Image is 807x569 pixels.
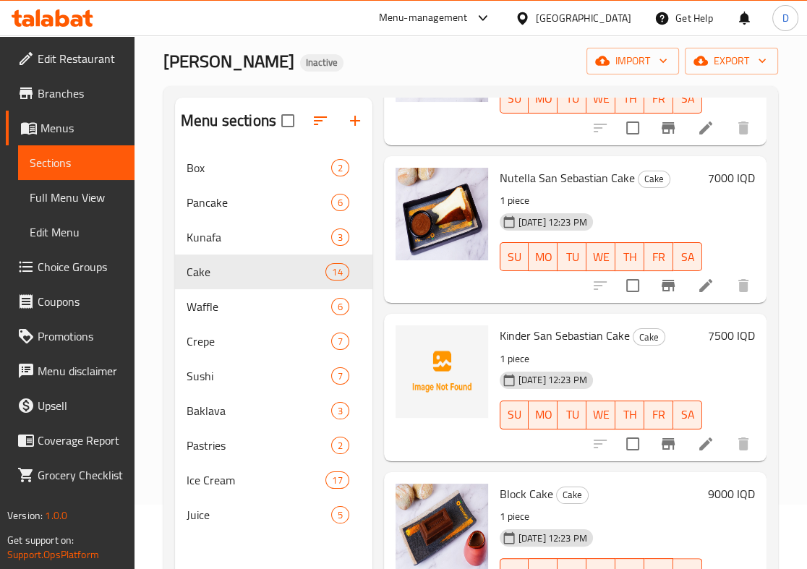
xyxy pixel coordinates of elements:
button: FR [644,85,673,114]
div: [GEOGRAPHIC_DATA] [536,10,631,26]
span: TU [563,88,581,109]
a: Edit Menu [18,215,134,249]
button: SA [673,85,702,114]
button: Branch-specific-item [651,427,686,461]
span: Upsell [38,397,123,414]
span: Ice Cream [187,471,325,489]
span: Box [187,159,331,176]
span: 17 [326,474,348,487]
span: Sushi [187,367,331,385]
button: WE [586,85,615,114]
a: Upsell [6,388,134,423]
a: Coverage Report [6,423,134,458]
span: 3 [332,231,349,244]
span: Menus [40,119,123,137]
span: Menu disclaimer [38,362,123,380]
p: 1 piece [500,350,702,368]
span: [DATE] 12:23 PM [513,531,593,545]
h6: 7000 IQD [708,168,755,188]
div: Baklava3 [175,393,372,428]
span: SA [679,247,696,268]
span: SU [506,404,524,425]
span: MO [534,247,552,268]
span: FR [650,247,667,268]
span: Sections [30,154,123,171]
span: 2 [332,439,349,453]
button: TH [615,401,644,429]
button: TH [615,85,644,114]
a: Sections [18,145,134,180]
a: Menus [6,111,134,145]
a: Support.OpsPlatform [7,545,99,564]
a: Edit menu item [697,277,714,294]
span: [PERSON_NAME] [163,45,294,77]
span: export [696,52,767,70]
span: Branches [38,85,123,102]
div: Pancake6 [175,185,372,220]
span: Crepe [187,333,331,350]
span: 14 [326,265,348,279]
a: Grocery Checklist [6,458,134,492]
span: Waffle [187,298,331,315]
span: 6 [332,300,349,314]
span: Select to update [618,113,648,143]
span: MO [534,88,552,109]
span: D [782,10,788,26]
button: SU [500,401,529,429]
button: delete [726,111,761,145]
div: items [331,298,349,315]
div: Baklava [187,402,331,419]
span: 6 [332,196,349,210]
button: delete [726,427,761,461]
button: TU [558,85,586,114]
a: Edit menu item [697,435,714,453]
button: FR [644,401,673,429]
span: SU [506,88,524,109]
span: Coupons [38,293,123,310]
h6: 9000 IQD [708,484,755,504]
div: Kunafa3 [175,220,372,254]
span: Coverage Report [38,432,123,449]
span: TH [621,88,639,109]
div: items [331,194,349,211]
a: Coupons [6,284,134,319]
span: Kunafa [187,228,331,246]
span: SU [506,247,524,268]
button: TH [615,242,644,271]
div: Waffle6 [175,289,372,324]
div: items [331,159,349,176]
img: Kinder San Sebastian Cake [396,325,488,418]
div: items [331,228,349,246]
p: 1 piece [500,508,702,526]
span: Select to update [618,270,648,301]
img: Nutella San Sebastian Cake [396,168,488,260]
span: Kinder San Sebastian Cake [500,325,630,346]
a: Branches [6,76,134,111]
button: SA [673,401,702,429]
span: Cake [187,263,325,281]
div: items [325,263,349,281]
span: TU [563,247,581,268]
a: Choice Groups [6,249,134,284]
a: Edit menu item [697,119,714,137]
p: 1 piece [500,192,702,210]
div: items [331,506,349,523]
a: Promotions [6,319,134,354]
span: Edit Menu [30,223,123,241]
span: Pancake [187,194,331,211]
span: import [598,52,667,70]
div: Sushi7 [175,359,372,393]
button: export [685,48,778,74]
span: Pastries [187,437,331,454]
span: Cake [633,329,665,346]
button: import [586,48,679,74]
span: Juice [187,506,331,523]
div: Ice Cream17 [175,463,372,497]
button: MO [529,85,558,114]
button: TU [558,242,586,271]
span: [DATE] 12:23 PM [513,373,593,387]
span: Grocery Checklist [38,466,123,484]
